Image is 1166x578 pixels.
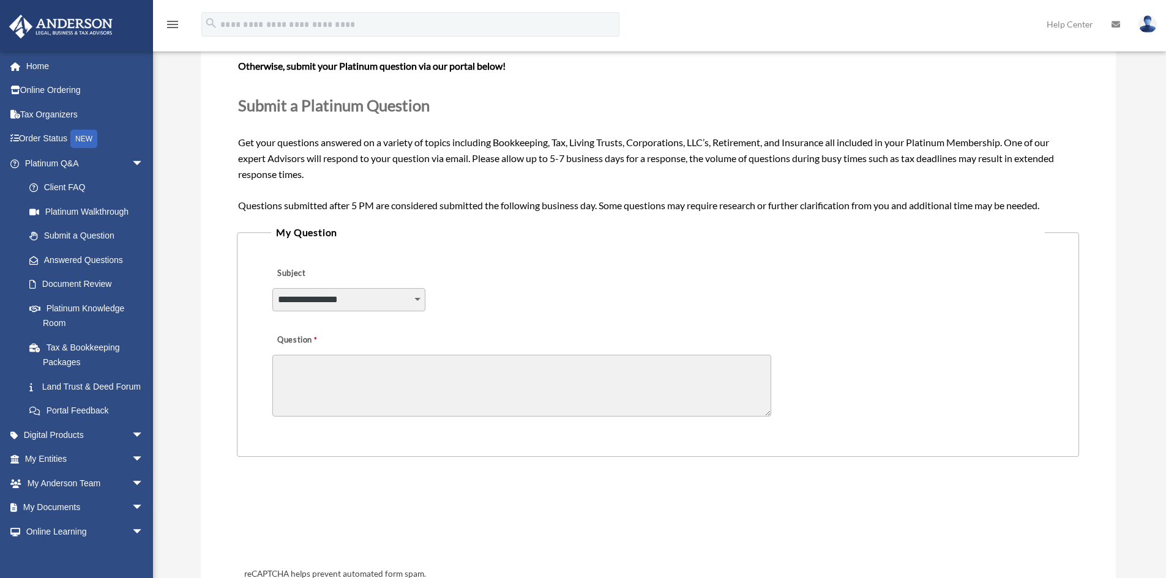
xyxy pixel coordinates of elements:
[9,127,162,152] a: Order StatusNEW
[132,151,156,176] span: arrow_drop_down
[17,374,162,399] a: Land Trust & Deed Forum
[9,54,162,78] a: Home
[9,519,162,544] a: Online Learningarrow_drop_down
[204,17,218,30] i: search
[70,130,97,148] div: NEW
[6,15,116,39] img: Anderson Advisors Platinum Portal
[272,265,389,283] label: Subject
[9,471,162,495] a: My Anderson Teamarrow_drop_down
[238,26,1077,210] span: Get your questions answered on a variety of topics including Bookkeeping, Tax, Living Trusts, Cor...
[132,471,156,496] span: arrow_drop_down
[132,519,156,544] span: arrow_drop_down
[17,176,162,200] a: Client FAQ
[17,399,162,423] a: Portal Feedback
[1138,15,1157,33] img: User Pic
[17,224,156,248] a: Submit a Question
[165,17,180,32] i: menu
[238,96,430,114] span: Submit a Platinum Question
[9,447,162,472] a: My Entitiesarrow_drop_down
[132,495,156,521] span: arrow_drop_down
[17,199,162,224] a: Platinum Walkthrough
[17,272,162,297] a: Document Review
[17,248,162,272] a: Answered Questions
[272,332,367,349] label: Question
[9,151,162,176] a: Platinum Q&Aarrow_drop_down
[241,495,427,543] iframe: reCAPTCHA
[9,78,162,103] a: Online Ordering
[271,224,1044,241] legend: My Question
[165,21,180,32] a: menu
[17,296,162,335] a: Platinum Knowledge Room
[9,495,162,520] a: My Documentsarrow_drop_down
[132,423,156,448] span: arrow_drop_down
[238,60,506,72] b: Otherwise, submit your Platinum question via our portal below!
[132,447,156,472] span: arrow_drop_down
[9,102,162,127] a: Tax Organizers
[9,423,162,447] a: Digital Productsarrow_drop_down
[17,335,162,374] a: Tax & Bookkeeping Packages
